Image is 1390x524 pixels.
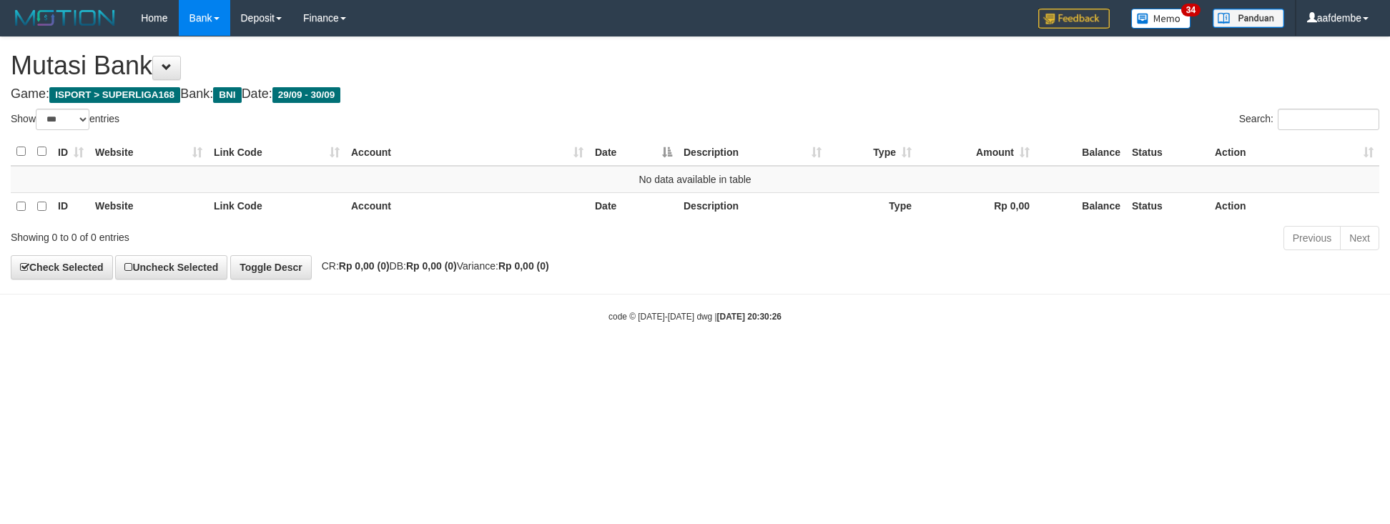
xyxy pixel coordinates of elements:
th: Action [1209,192,1379,220]
th: Amount: activate to sort column ascending [917,138,1035,166]
select: Showentries [36,109,89,130]
input: Search: [1278,109,1379,130]
td: No data available in table [11,166,1379,193]
span: CR: DB: Variance: [315,260,549,272]
th: Balance [1035,192,1126,220]
th: Type [827,192,917,220]
th: Rp 0,00 [917,192,1035,220]
span: ISPORT > SUPERLIGA168 [49,87,180,103]
img: panduan.png [1213,9,1284,28]
img: MOTION_logo.png [11,7,119,29]
strong: Rp 0,00 (0) [406,260,457,272]
th: Website: activate to sort column ascending [89,138,208,166]
img: Button%20Memo.svg [1131,9,1191,29]
img: Feedback.jpg [1038,9,1110,29]
div: Showing 0 to 0 of 0 entries [11,224,568,244]
th: Date [589,192,678,220]
th: Account: activate to sort column ascending [345,138,589,166]
strong: Rp 0,00 (0) [339,260,390,272]
th: Account [345,192,589,220]
a: Uncheck Selected [115,255,227,280]
th: Link Code: activate to sort column ascending [208,138,345,166]
th: Date: activate to sort column descending [589,138,678,166]
th: ID: activate to sort column ascending [52,138,89,166]
a: Check Selected [11,255,113,280]
span: 34 [1181,4,1201,16]
th: Status [1126,192,1209,220]
th: Status [1126,138,1209,166]
th: Balance [1035,138,1126,166]
th: Website [89,192,208,220]
th: ID [52,192,89,220]
th: Description [678,192,827,220]
small: code © [DATE]-[DATE] dwg | [608,312,782,322]
span: 29/09 - 30/09 [272,87,341,103]
th: Type: activate to sort column ascending [827,138,917,166]
th: Link Code [208,192,345,220]
th: Action: activate to sort column ascending [1209,138,1379,166]
th: Description: activate to sort column ascending [678,138,827,166]
a: Toggle Descr [230,255,312,280]
a: Next [1340,226,1379,250]
strong: Rp 0,00 (0) [498,260,549,272]
label: Show entries [11,109,119,130]
a: Previous [1283,226,1341,250]
span: BNI [213,87,241,103]
h1: Mutasi Bank [11,51,1379,80]
label: Search: [1239,109,1379,130]
h4: Game: Bank: Date: [11,87,1379,102]
strong: [DATE] 20:30:26 [717,312,782,322]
